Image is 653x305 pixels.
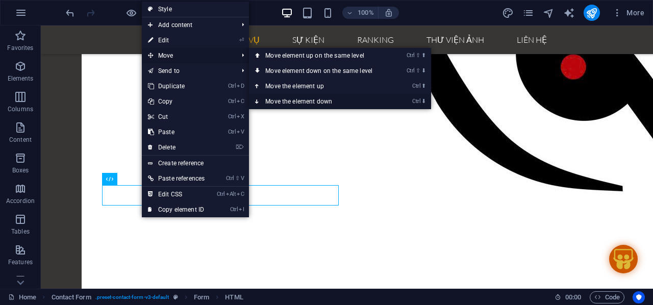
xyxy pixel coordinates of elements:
i: D [237,83,244,89]
i: Undo: Move elements (Ctrl+Z) [64,7,76,19]
a: Create reference [142,156,249,171]
i: This element is a customizable preset [173,294,178,300]
a: Click to cancel selection. Double-click to open Pages [8,291,36,303]
p: Content [9,136,32,144]
p: Accordion [6,197,35,205]
button: Code [590,291,624,303]
i: X [237,113,244,120]
span: More [612,8,644,18]
span: Add content [142,17,234,33]
i: Ctrl [407,67,415,74]
a: ⏎Edit [142,33,211,48]
p: Features [8,258,33,266]
button: More [608,5,648,21]
a: Ctrl⇧VPaste references [142,171,211,186]
button: navigator [543,7,555,19]
a: Ctrl⬇Move the element down [249,94,393,109]
button: Click here to leave preview mode and continue editing [125,7,137,19]
span: Click to select. Double-click to edit [52,291,91,303]
button: Usercentrics [633,291,645,303]
i: Ctrl [226,175,234,182]
button: undo [64,7,76,19]
i: Ctrl [407,52,415,59]
i: Ctrl [217,191,225,197]
button: publish [584,5,600,21]
p: Columns [8,105,33,113]
a: Style [142,2,249,17]
nav: breadcrumb [52,291,243,303]
button: pages [522,7,535,19]
button: design [502,7,514,19]
i: ⬆ [421,83,426,89]
a: CtrlXCut [142,109,211,124]
i: Ctrl [412,98,420,105]
a: Ctrl⇧⬆Move element up on the same level [249,48,393,63]
i: Ctrl [228,113,236,120]
i: ⇧ [235,175,240,182]
a: Ctrl⬆Move the element up [249,79,393,94]
i: I [239,206,244,213]
a: CtrlVPaste [142,124,211,140]
i: Alt [226,191,236,197]
span: Click to select. Double-click to edit [194,291,209,303]
a: Ctrl⇧⬇Move element down on the same level [249,63,393,79]
i: Publish [586,7,597,19]
a: CtrlDDuplicate [142,79,211,94]
p: Elements [8,74,34,83]
i: Ctrl [412,83,420,89]
i: ⏎ [239,37,244,43]
span: 00 00 [565,291,581,303]
i: Ctrl [230,206,238,213]
p: Boxes [12,166,29,174]
i: ⇧ [416,52,420,59]
p: Favorites [7,44,33,52]
i: AI Writer [563,7,575,19]
span: Click to select. Double-click to edit [225,291,243,303]
span: Code [594,291,620,303]
a: CtrlAltCEdit CSS [142,187,211,202]
i: ⬆ [421,52,426,59]
a: CtrlICopy element ID [142,202,211,217]
h6: 100% [358,7,374,19]
i: C [237,98,244,105]
button: text_generator [563,7,575,19]
i: V [237,129,244,135]
span: . preset-contact-form-v3-default [95,291,169,303]
i: ⌦ [236,144,244,150]
i: ⇧ [416,67,420,74]
span: Move [142,48,234,63]
i: ⬇ [421,98,426,105]
i: Ctrl [228,98,236,105]
i: V [241,175,244,182]
i: Ctrl [228,83,236,89]
i: ⬇ [421,67,426,74]
a: CtrlCCopy [142,94,211,109]
i: Design (Ctrl+Alt+Y) [502,7,514,19]
span: : [572,293,574,301]
a: Send to [142,63,234,79]
i: C [237,191,244,197]
a: ⌦Delete [142,140,211,155]
i: Ctrl [228,129,236,135]
button: 100% [342,7,379,19]
p: Tables [11,227,30,236]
